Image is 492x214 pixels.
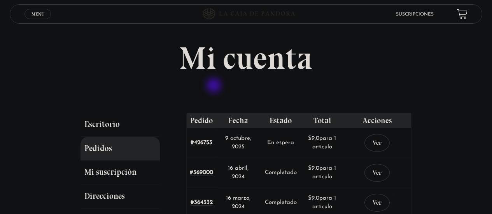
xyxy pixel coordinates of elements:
a: View your shopping cart [457,9,467,19]
span: 9,0 [308,195,319,201]
a: Ver número del pedido 426753 [191,140,212,146]
h1: Mi cuenta [81,43,411,74]
span: Fecha [228,116,248,125]
a: Pedidos [81,137,160,161]
time: 16 abril, 2024 [228,165,249,180]
td: En espera [260,128,301,158]
a: Suscripciones [396,12,434,17]
a: Ver número del pedido 369000 [190,170,213,176]
span: $ [308,195,312,201]
a: Direcciones [81,184,160,209]
a: Ver número del pedido 364332 [191,200,213,206]
span: Cerrar [29,18,47,24]
span: Menu [32,12,44,16]
a: Mi suscripción [81,160,160,184]
a: Ver pedido 369000 [364,164,390,182]
span: Estado [270,116,292,125]
time: 9 octubre, 2025 [225,136,251,150]
td: para 1 artículo [301,128,343,158]
span: $ [308,165,312,171]
a: Ver pedido 426753 [364,134,390,152]
span: Acciones [362,116,392,125]
span: Pedido [190,116,213,125]
td: para 1 artículo [301,158,343,188]
span: 9,0 [308,165,319,171]
td: Completado [260,158,301,188]
span: 9,0 [308,136,319,141]
span: $ [308,136,312,141]
a: Escritorio [81,113,160,137]
span: Total [313,116,331,125]
time: 16 marzo, 2024 [226,195,250,210]
a: Ver pedido 364332 [364,194,390,212]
